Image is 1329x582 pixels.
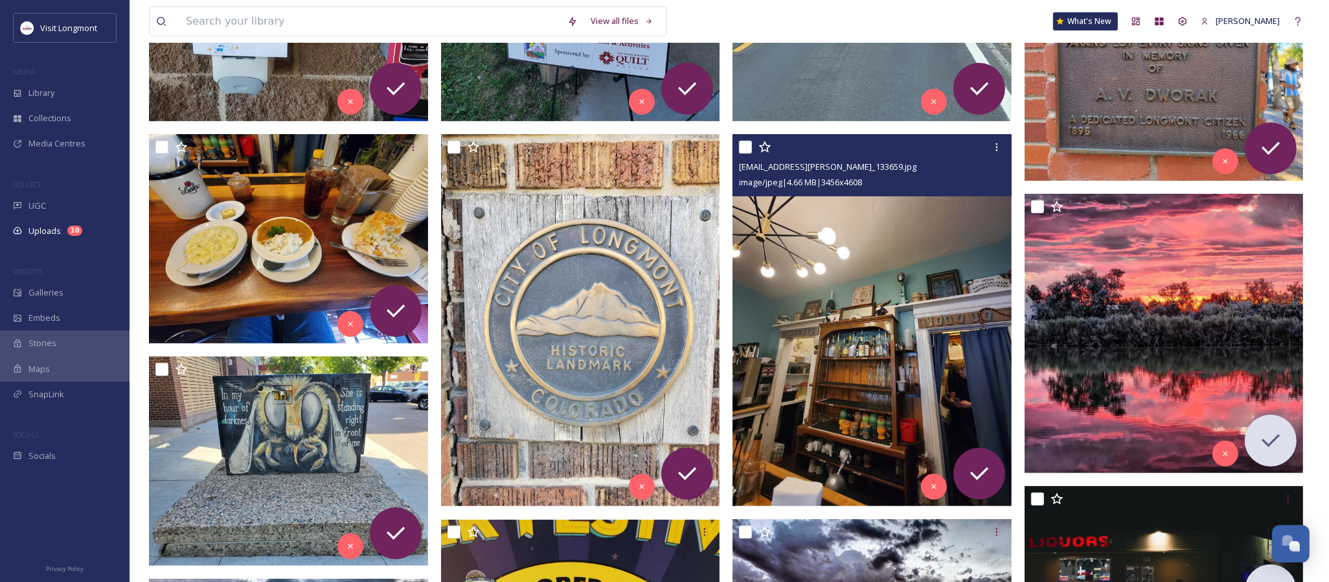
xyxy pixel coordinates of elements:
span: COLLECT [13,180,41,189]
span: Collections [28,112,71,124]
input: Search your library [179,7,561,36]
span: [EMAIL_ADDRESS][PERSON_NAME]_133659.jpg [739,161,916,172]
span: WIDGETS [13,266,43,276]
img: ext_1759091588.243837_gabe@knezek.net-20250928_133659.jpg [733,134,1012,506]
div: 10 [67,226,82,236]
span: Socials [28,450,56,462]
button: Open Chat [1272,525,1310,563]
span: Stories [28,337,56,349]
span: Uploads [28,225,61,237]
img: ext_1759091589.787789_gabe@knezek.net-20250928_124214.jpg [441,134,720,506]
span: UGC [28,200,46,212]
span: Embeds [28,312,60,324]
img: ext_1758035587.842778_dave@gardengatefarm.com-inbound2683286453165231764.jpg [1025,194,1304,473]
span: MEDIA [13,67,36,76]
img: ext_1759091593.688915_gabe@knezek.net-20250928_133728.jpg [149,134,428,343]
span: SOCIALS [13,430,39,439]
span: image/jpeg | 4.66 MB | 3456 x 4608 [739,176,862,188]
span: Privacy Policy [46,565,84,573]
img: ext_1759091587.20036_gabe@knezek.net-20250928_141000.jpg [149,356,428,566]
img: longmont.jpg [21,21,34,34]
a: Privacy Policy [46,560,84,576]
span: [PERSON_NAME] [1216,15,1280,27]
span: SnapLink [28,388,64,401]
span: Maps [28,363,50,375]
span: Galleries [28,286,63,299]
span: Visit Longmont [40,22,97,34]
span: Library [28,87,54,99]
span: Media Centres [28,137,85,150]
a: [PERSON_NAME] [1194,8,1286,34]
a: View all files [584,8,660,34]
a: What's New [1053,12,1118,30]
